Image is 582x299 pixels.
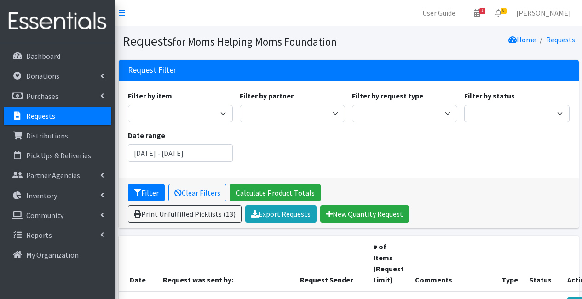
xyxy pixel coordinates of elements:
[4,126,111,145] a: Distributions
[509,4,578,22] a: [PERSON_NAME]
[26,171,80,180] p: Partner Agencies
[26,71,59,80] p: Donations
[4,87,111,105] a: Purchases
[479,8,485,14] span: 1
[508,35,536,44] a: Home
[122,33,346,49] h1: Requests
[26,191,57,200] p: Inventory
[26,211,63,220] p: Community
[4,226,111,244] a: Reports
[128,90,172,101] label: Filter by item
[4,67,111,85] a: Donations
[119,236,157,291] th: Date
[320,205,409,223] a: New Quantity Request
[488,4,509,22] a: 9
[4,206,111,224] a: Community
[4,186,111,205] a: Inventory
[128,144,233,162] input: January 1, 2011 - December 31, 2011
[240,90,294,101] label: Filter by partner
[4,6,111,37] img: HumanEssentials
[168,184,226,201] a: Clear Filters
[230,184,321,201] a: Calculate Product Totals
[4,146,111,165] a: Pick Ups & Deliveries
[415,4,463,22] a: User Guide
[26,230,52,240] p: Reports
[4,246,111,264] a: My Organization
[464,90,515,101] label: Filter by status
[467,4,488,22] a: 1
[26,111,55,121] p: Requests
[524,236,562,291] th: Status
[26,92,58,101] p: Purchases
[173,35,337,48] small: for Moms Helping Moms Foundation
[128,184,165,201] button: Filter
[409,236,496,291] th: Comments
[294,236,368,291] th: Request Sender
[26,250,79,259] p: My Organization
[368,236,409,291] th: # of Items (Request Limit)
[4,107,111,125] a: Requests
[26,131,68,140] p: Distributions
[128,65,176,75] h3: Request Filter
[496,236,524,291] th: Type
[26,151,91,160] p: Pick Ups & Deliveries
[4,47,111,65] a: Dashboard
[4,166,111,184] a: Partner Agencies
[352,90,423,101] label: Filter by request type
[26,52,60,61] p: Dashboard
[157,236,294,291] th: Request was sent by:
[128,130,165,141] label: Date range
[501,8,507,14] span: 9
[245,205,317,223] a: Export Requests
[128,205,242,223] a: Print Unfulfilled Picklists (13)
[546,35,575,44] a: Requests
